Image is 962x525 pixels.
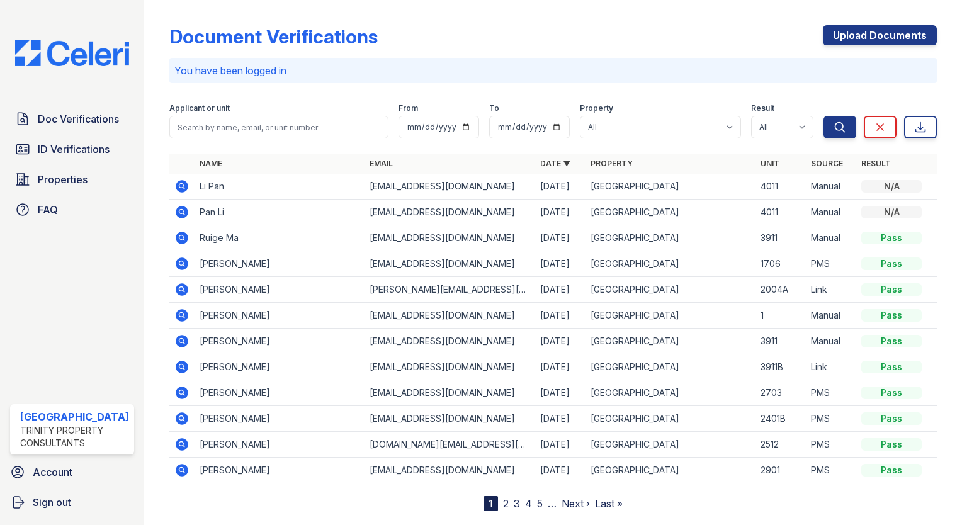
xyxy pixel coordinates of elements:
[861,361,922,373] div: Pass
[806,354,856,380] td: Link
[195,354,365,380] td: [PERSON_NAME]
[537,497,543,510] a: 5
[861,159,891,168] a: Result
[548,496,557,511] span: …
[586,277,755,303] td: [GEOGRAPHIC_DATA]
[525,497,532,510] a: 4
[586,432,755,458] td: [GEOGRAPHIC_DATA]
[365,200,535,225] td: [EMAIL_ADDRESS][DOMAIN_NAME]
[365,303,535,329] td: [EMAIL_ADDRESS][DOMAIN_NAME]
[365,406,535,432] td: [EMAIL_ADDRESS][DOMAIN_NAME]
[806,303,856,329] td: Manual
[755,251,806,277] td: 1706
[365,432,535,458] td: [DOMAIN_NAME][EMAIL_ADDRESS][DOMAIN_NAME]
[503,497,509,510] a: 2
[365,251,535,277] td: [EMAIL_ADDRESS][DOMAIN_NAME]
[169,103,230,113] label: Applicant or unit
[195,200,365,225] td: Pan Li
[38,172,88,187] span: Properties
[591,159,633,168] a: Property
[861,464,922,477] div: Pass
[755,200,806,225] td: 4011
[195,251,365,277] td: [PERSON_NAME]
[484,496,498,511] div: 1
[38,202,58,217] span: FAQ
[823,25,937,45] a: Upload Documents
[562,497,590,510] a: Next ›
[38,142,110,157] span: ID Verifications
[755,174,806,200] td: 4011
[535,277,586,303] td: [DATE]
[755,329,806,354] td: 3911
[535,354,586,380] td: [DATE]
[861,206,922,218] div: N/A
[195,432,365,458] td: [PERSON_NAME]
[38,111,119,127] span: Doc Verifications
[195,174,365,200] td: Li Pan
[861,232,922,244] div: Pass
[806,329,856,354] td: Manual
[5,490,139,515] a: Sign out
[169,25,378,48] div: Document Verifications
[586,406,755,432] td: [GEOGRAPHIC_DATA]
[10,197,134,222] a: FAQ
[806,277,856,303] td: Link
[755,225,806,251] td: 3911
[365,174,535,200] td: [EMAIL_ADDRESS][DOMAIN_NAME]
[33,495,71,510] span: Sign out
[195,458,365,483] td: [PERSON_NAME]
[33,465,72,480] span: Account
[595,497,623,510] a: Last »
[200,159,222,168] a: Name
[861,335,922,347] div: Pass
[586,225,755,251] td: [GEOGRAPHIC_DATA]
[535,406,586,432] td: [DATE]
[751,103,774,113] label: Result
[535,432,586,458] td: [DATE]
[399,103,418,113] label: From
[535,251,586,277] td: [DATE]
[535,303,586,329] td: [DATE]
[806,251,856,277] td: PMS
[586,329,755,354] td: [GEOGRAPHIC_DATA]
[195,329,365,354] td: [PERSON_NAME]
[365,458,535,483] td: [EMAIL_ADDRESS][DOMAIN_NAME]
[806,174,856,200] td: Manual
[806,406,856,432] td: PMS
[586,354,755,380] td: [GEOGRAPHIC_DATA]
[806,200,856,225] td: Manual
[755,406,806,432] td: 2401B
[755,380,806,406] td: 2703
[586,200,755,225] td: [GEOGRAPHIC_DATA]
[586,303,755,329] td: [GEOGRAPHIC_DATA]
[755,303,806,329] td: 1
[169,116,388,138] input: Search by name, email, or unit number
[806,432,856,458] td: PMS
[535,329,586,354] td: [DATE]
[811,159,843,168] a: Source
[755,432,806,458] td: 2512
[586,458,755,483] td: [GEOGRAPHIC_DATA]
[861,283,922,296] div: Pass
[174,63,932,78] p: You have been logged in
[861,180,922,193] div: N/A
[5,40,139,66] img: CE_Logo_Blue-a8612792a0a2168367f1c8372b55b34899dd931a85d93a1a3d3e32e68fde9ad4.png
[489,103,499,113] label: To
[861,387,922,399] div: Pass
[806,225,856,251] td: Manual
[195,277,365,303] td: [PERSON_NAME]
[586,380,755,406] td: [GEOGRAPHIC_DATA]
[20,424,129,449] div: Trinity Property Consultants
[365,225,535,251] td: [EMAIL_ADDRESS][DOMAIN_NAME]
[195,225,365,251] td: Ruige Ma
[5,460,139,485] a: Account
[10,106,134,132] a: Doc Verifications
[586,251,755,277] td: [GEOGRAPHIC_DATA]
[535,380,586,406] td: [DATE]
[20,409,129,424] div: [GEOGRAPHIC_DATA]
[195,380,365,406] td: [PERSON_NAME]
[535,458,586,483] td: [DATE]
[761,159,779,168] a: Unit
[861,438,922,451] div: Pass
